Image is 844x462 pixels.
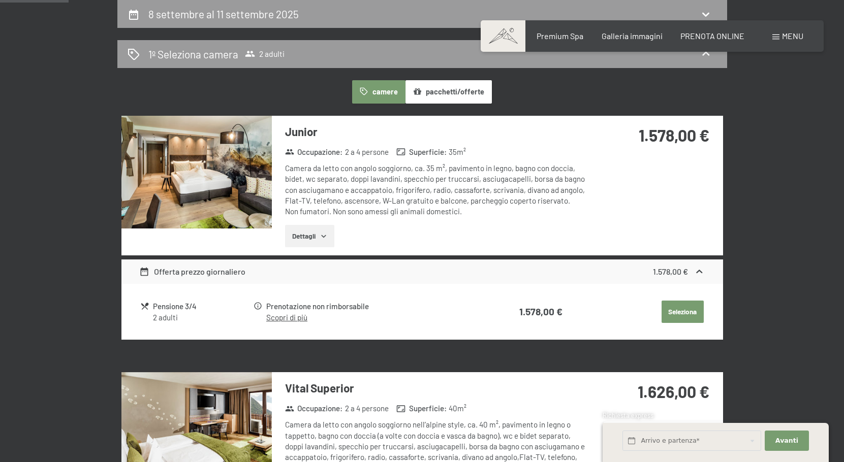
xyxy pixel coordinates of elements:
button: Dettagli [285,225,334,247]
strong: 1.578,00 € [653,267,688,276]
strong: 1.578,00 € [639,125,709,145]
div: Offerta prezzo giornaliero1.578,00 € [121,259,723,284]
div: Offerta prezzo giornaliero [139,266,245,278]
h2: 8 settembre al 11 settembre 2025 [148,8,299,20]
span: 35 m² [449,147,466,157]
span: 2 adulti [245,49,285,59]
a: Premium Spa [537,31,583,41]
button: pacchetti/offerte [405,80,492,104]
h3: Vital Superior [285,380,587,396]
span: Avanti [775,436,798,445]
div: Pensione 3/4 [153,301,252,312]
a: Scopri di più [266,313,307,322]
button: camere [352,80,405,104]
span: 2 a 4 persone [345,147,389,157]
button: Avanti [765,431,808,451]
button: Seleziona [662,301,704,323]
strong: Occupazione : [285,403,343,414]
span: 40 m² [449,403,466,414]
h2: 1º Seleziona camera [148,47,238,61]
img: mss_renderimg.php [121,116,272,228]
span: Richiesta express [603,411,653,419]
strong: Superficie : [396,147,447,157]
div: 2 adulti [153,312,252,323]
strong: Occupazione : [285,147,343,157]
a: PRENOTA ONLINE [680,31,744,41]
strong: 1.626,00 € [638,382,709,401]
div: Camera da letto con angolo soggiorno, ca. 35 m², pavimento in legno, bagno con doccia, bidet, wc ... [285,163,587,217]
strong: 1.578,00 € [519,306,562,317]
span: 2 a 4 persone [345,403,389,414]
h3: Junior [285,124,587,140]
a: Galleria immagini [602,31,663,41]
div: Prenotazione non rimborsabile [266,301,478,312]
strong: Superficie : [396,403,447,414]
span: Menu [782,31,803,41]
